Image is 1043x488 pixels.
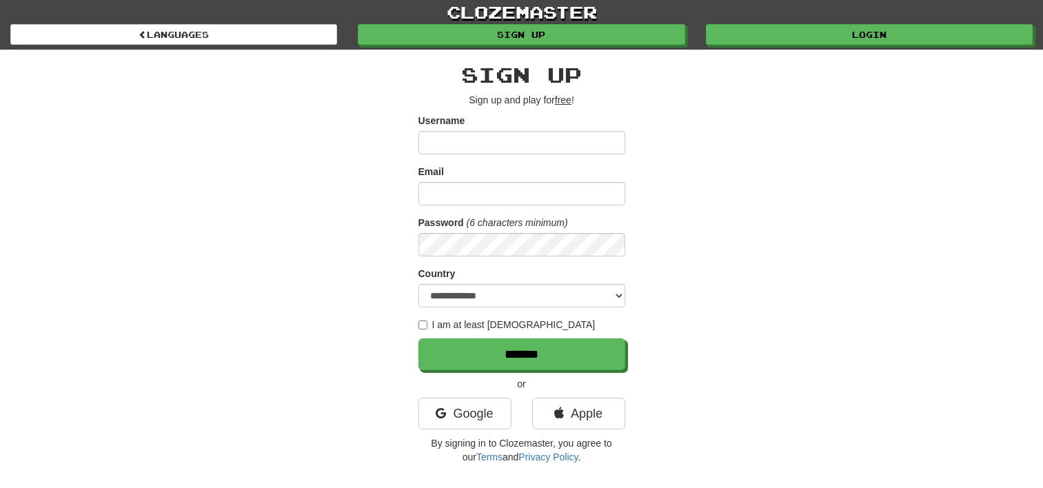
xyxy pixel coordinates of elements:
[706,24,1033,45] a: Login
[418,165,444,179] label: Email
[418,321,427,329] input: I am at least [DEMOGRAPHIC_DATA]
[418,93,625,107] p: Sign up and play for !
[518,451,578,462] a: Privacy Policy
[467,217,568,228] em: (6 characters minimum)
[418,377,625,391] p: or
[418,114,465,128] label: Username
[476,451,503,462] a: Terms
[10,24,337,45] a: Languages
[418,63,625,86] h2: Sign up
[418,216,464,230] label: Password
[532,398,625,429] a: Apple
[358,24,685,45] a: Sign up
[418,398,512,429] a: Google
[418,318,596,332] label: I am at least [DEMOGRAPHIC_DATA]
[555,94,571,105] u: free
[418,436,625,464] p: By signing in to Clozemaster, you agree to our and .
[418,267,456,281] label: Country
